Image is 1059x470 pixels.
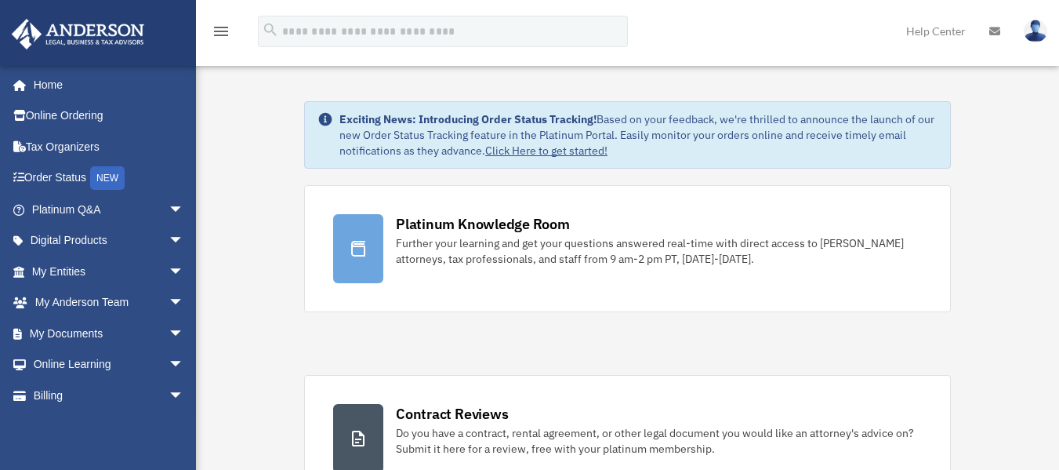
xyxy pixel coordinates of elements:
[396,235,922,267] div: Further your learning and get your questions answered real-time with direct access to [PERSON_NAM...
[262,21,279,38] i: search
[212,27,230,41] a: menu
[90,166,125,190] div: NEW
[11,380,208,411] a: Billingarrow_drop_down
[11,411,208,443] a: Events Calendar
[169,380,200,412] span: arrow_drop_down
[304,185,951,312] a: Platinum Knowledge Room Further your learning and get your questions answered real-time with dire...
[485,144,607,158] a: Click Here to get started!
[11,287,208,319] a: My Anderson Teamarrow_drop_down
[11,194,208,225] a: Platinum Q&Aarrow_drop_down
[396,404,508,424] div: Contract Reviews
[169,287,200,319] span: arrow_drop_down
[169,256,200,288] span: arrow_drop_down
[169,225,200,257] span: arrow_drop_down
[339,112,597,126] strong: Exciting News: Introducing Order Status Tracking!
[11,100,208,132] a: Online Ordering
[7,19,149,49] img: Anderson Advisors Platinum Portal
[339,111,938,158] div: Based on your feedback, we're thrilled to announce the launch of our new Order Status Tracking fe...
[11,256,208,287] a: My Entitiesarrow_drop_down
[11,131,208,162] a: Tax Organizers
[396,214,570,234] div: Platinum Knowledge Room
[169,349,200,381] span: arrow_drop_down
[11,162,208,195] a: Order StatusNEW
[169,194,200,226] span: arrow_drop_down
[11,349,208,381] a: Online Learningarrow_drop_down
[396,425,922,457] div: Do you have a contract, rental agreement, or other legal document you would like an attorney's ad...
[11,69,200,100] a: Home
[212,22,230,41] i: menu
[11,225,208,257] a: Digital Productsarrow_drop_down
[169,318,200,350] span: arrow_drop_down
[11,318,208,349] a: My Documentsarrow_drop_down
[1024,20,1047,42] img: User Pic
